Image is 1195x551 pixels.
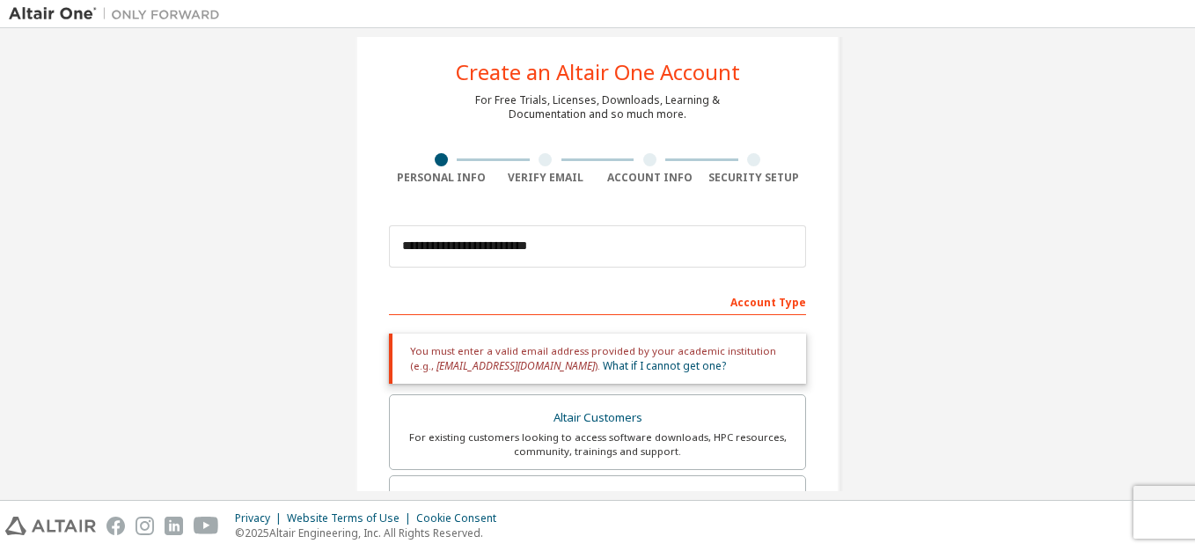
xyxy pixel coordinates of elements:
div: Create an Altair One Account [456,62,740,83]
img: instagram.svg [136,517,154,535]
div: Cookie Consent [416,511,507,525]
img: youtube.svg [194,517,219,535]
div: Account Info [597,171,702,185]
div: Security Setup [702,171,807,185]
img: facebook.svg [106,517,125,535]
span: [EMAIL_ADDRESS][DOMAIN_NAME] [436,358,595,373]
div: Students [400,487,795,511]
div: Account Type [389,287,806,315]
div: You must enter a valid email address provided by your academic institution (e.g., ). [389,334,806,384]
div: Verify Email [494,171,598,185]
div: Website Terms of Use [287,511,416,525]
img: altair_logo.svg [5,517,96,535]
img: linkedin.svg [165,517,183,535]
a: What if I cannot get one? [603,358,726,373]
div: For Free Trials, Licenses, Downloads, Learning & Documentation and so much more. [475,93,720,121]
p: © 2025 Altair Engineering, Inc. All Rights Reserved. [235,525,507,540]
div: Privacy [235,511,287,525]
img: Altair One [9,5,229,23]
div: For existing customers looking to access software downloads, HPC resources, community, trainings ... [400,430,795,459]
div: Altair Customers [400,406,795,430]
div: Personal Info [389,171,494,185]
